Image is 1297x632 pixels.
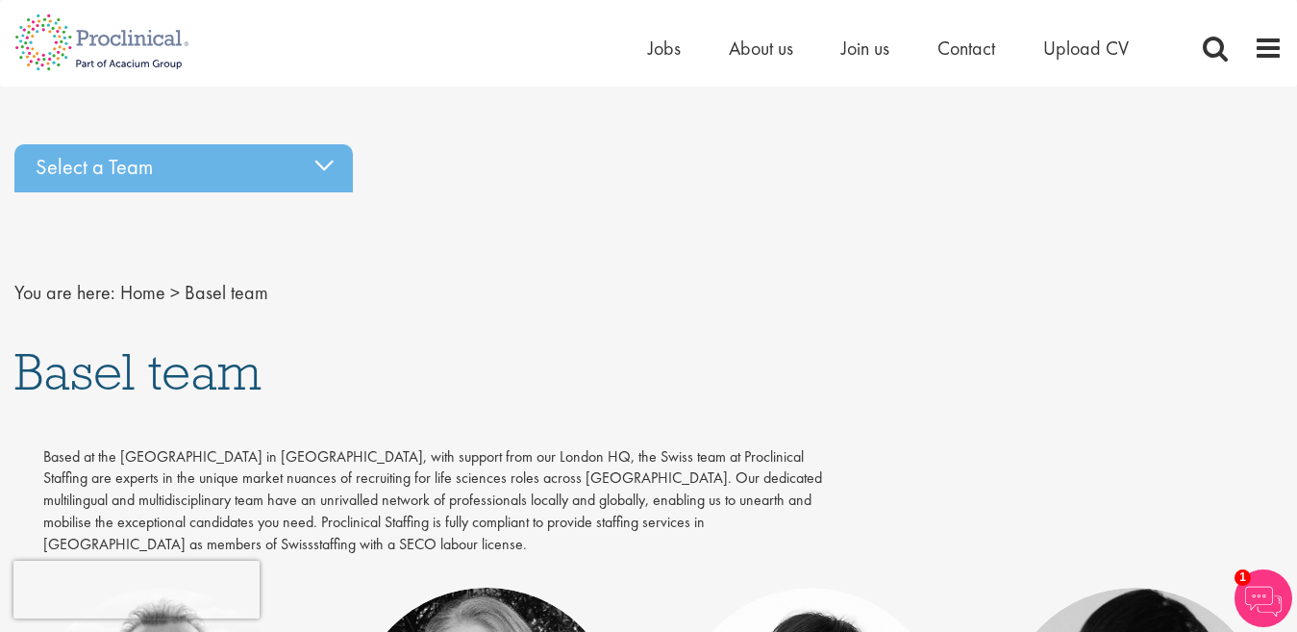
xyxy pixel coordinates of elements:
a: Jobs [648,36,681,61]
a: About us [729,36,793,61]
a: Join us [841,36,889,61]
span: Basel team [14,339,262,404]
span: Basel team [185,280,268,305]
div: Select a Team [14,144,353,192]
a: Contact [937,36,995,61]
img: Chatbot [1235,569,1292,627]
iframe: reCAPTCHA [13,561,260,619]
a: breadcrumb link [120,280,165,305]
span: 1 [1235,569,1251,586]
span: > [170,280,180,305]
a: Upload CV [1043,36,1129,61]
p: Based at the [GEOGRAPHIC_DATA] in [GEOGRAPHIC_DATA], with support from our London HQ, the Swiss t... [43,446,840,556]
span: You are here: [14,280,115,305]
